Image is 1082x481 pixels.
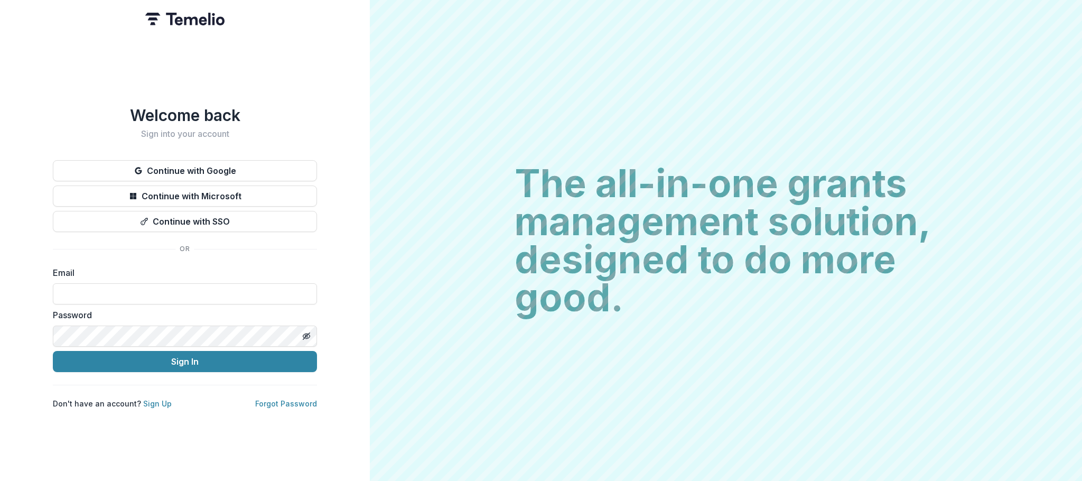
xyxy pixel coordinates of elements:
[53,211,317,232] button: Continue with SSO
[255,399,317,408] a: Forgot Password
[143,399,172,408] a: Sign Up
[53,309,311,321] label: Password
[53,398,172,409] p: Don't have an account?
[53,266,311,279] label: Email
[53,186,317,207] button: Continue with Microsoft
[53,160,317,181] button: Continue with Google
[53,351,317,372] button: Sign In
[53,129,317,139] h2: Sign into your account
[53,106,317,125] h1: Welcome back
[145,13,225,25] img: Temelio
[298,328,315,345] button: Toggle password visibility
